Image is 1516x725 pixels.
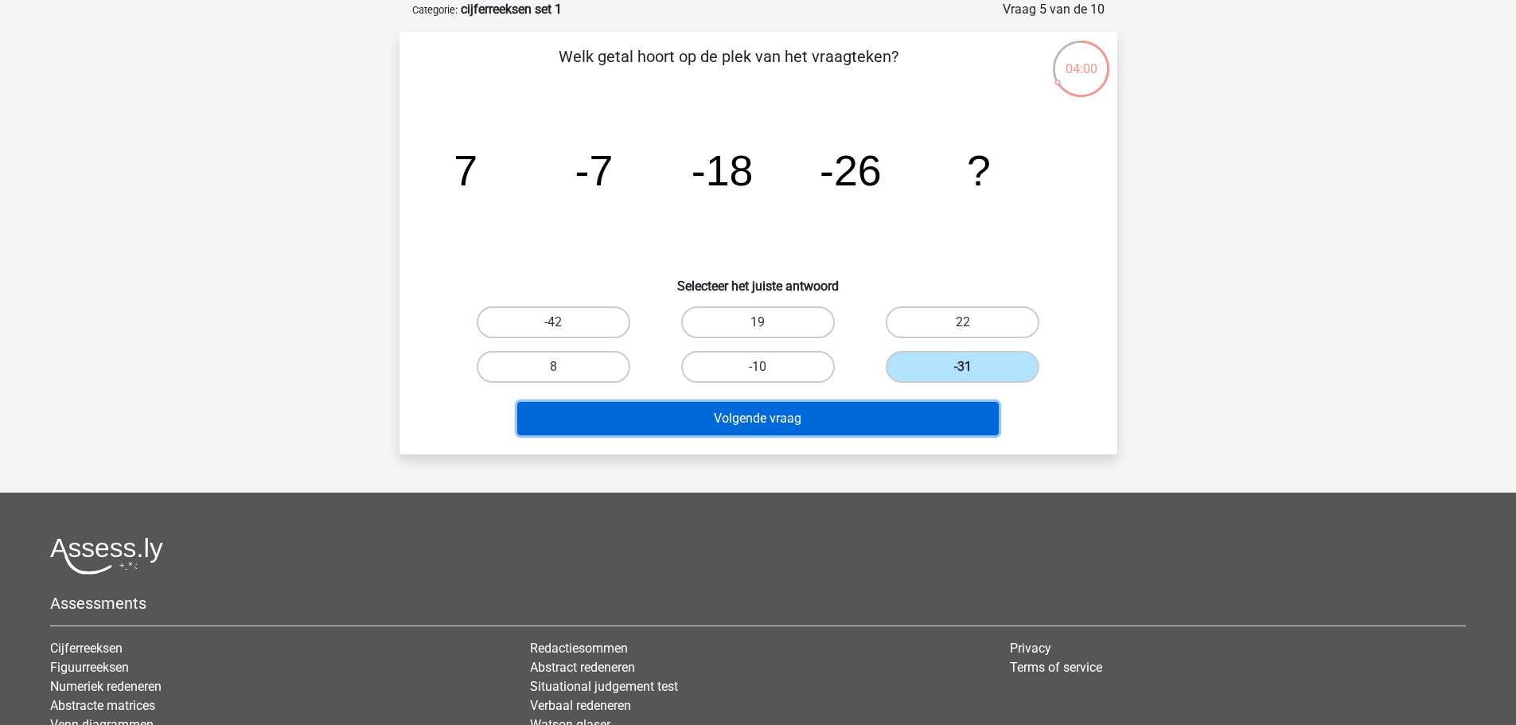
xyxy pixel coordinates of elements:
[530,660,635,675] a: Abstract redeneren
[412,4,458,16] small: Categorie:
[50,698,155,713] a: Abstracte matrices
[50,594,1466,613] h5: Assessments
[681,306,835,338] label: 19
[1010,660,1102,675] a: Terms of service
[886,306,1039,338] label: 22
[691,146,753,194] tspan: -18
[1051,39,1111,79] div: 04:00
[575,146,613,194] tspan: -7
[530,641,628,656] a: Redactiesommen
[50,641,123,656] a: Cijferreeksen
[461,2,562,17] strong: cijferreeksen set 1
[967,146,991,194] tspan: ?
[425,266,1092,294] h6: Selecteer het juiste antwoord
[1010,641,1051,656] a: Privacy
[477,306,630,338] label: -42
[820,146,882,194] tspan: -26
[886,351,1039,383] label: -31
[681,351,835,383] label: -10
[517,402,999,435] button: Volgende vraag
[50,537,163,575] img: Assessly logo
[425,45,1032,92] p: Welk getal hoort op de plek van het vraagteken?
[50,660,129,675] a: Figuurreeksen
[454,146,477,194] tspan: 7
[50,679,162,694] a: Numeriek redeneren
[530,698,631,713] a: Verbaal redeneren
[477,351,630,383] label: 8
[530,679,678,694] a: Situational judgement test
